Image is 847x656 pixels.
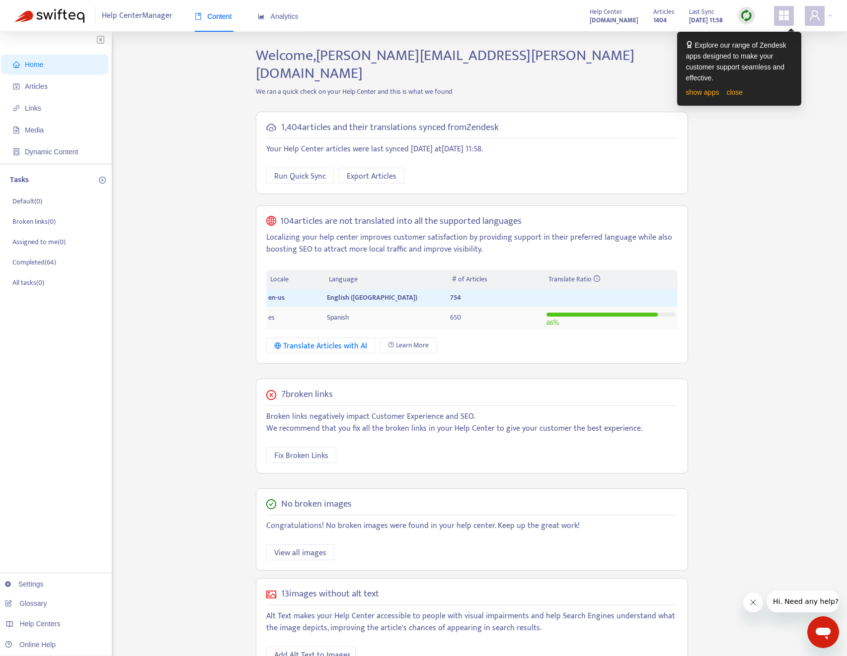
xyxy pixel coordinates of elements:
strong: [DOMAIN_NAME] [590,15,638,26]
strong: 1404 [653,15,667,26]
a: close [726,88,743,96]
span: Articles [653,6,674,17]
p: Alt Text makes your Help Center accessible to people with visual impairments and help Search Engi... [266,610,678,634]
span: 754 [450,292,461,303]
span: Fix Broken Links [274,450,328,462]
span: Media [25,126,44,134]
p: Your Help Center articles were last synced [DATE] at [DATE] 11:58 . [266,143,678,155]
h5: 104 articles are not translated into all the supported languages [280,216,522,227]
a: Learn More [380,337,437,353]
span: Spanish [327,312,349,323]
p: Assigned to me ( 0 ) [12,237,66,247]
a: Glossary [5,599,47,607]
h5: 1,404 articles and their translations synced from Zendesk [281,122,499,133]
th: Locale [266,270,325,289]
iframe: Botón para iniciar la ventana de mensajería [807,616,839,648]
span: Dynamic Content [25,148,78,156]
span: link [13,105,20,112]
span: Links [25,104,41,112]
th: Language [325,270,448,289]
button: Translate Articles with AI [266,337,375,353]
span: Articles [25,82,48,90]
span: Run Quick Sync [274,170,326,183]
a: [DOMAIN_NAME] [590,14,638,26]
img: sync.dc5367851b00ba804db3.png [740,9,753,22]
a: Settings [5,580,44,588]
span: 650 [450,312,461,323]
span: Help Centers [20,620,61,628]
div: Translate Ratio [548,274,674,285]
span: View all images [274,547,326,559]
span: area-chart [258,13,265,20]
span: Learn More [396,340,429,351]
strong: [DATE] 11:58 [689,15,723,26]
p: Tasks [10,174,29,186]
img: Swifteq [15,9,84,23]
span: Help Center Manager [102,6,172,25]
span: plus-circle [99,177,106,184]
span: check-circle [266,499,276,509]
span: Analytics [258,12,299,20]
span: Content [195,12,232,20]
h5: 13 images without alt text [281,589,379,600]
span: cloud-sync [266,123,276,132]
span: book [195,13,202,20]
span: Last Sync [689,6,714,17]
p: Completed ( 64 ) [12,257,56,267]
span: file-image [13,127,20,133]
span: global [266,216,276,227]
span: English ([GEOGRAPHIC_DATA]) [327,292,417,303]
a: show apps [686,88,719,96]
span: en-us [268,292,285,303]
span: container [13,148,20,155]
iframe: Cerrar mensaje [743,592,763,612]
span: user [809,9,821,21]
p: We ran a quick check on your Help Center and this is what we found [248,86,695,97]
span: close-circle [266,390,276,400]
button: Export Articles [339,168,404,184]
span: Welcome, [PERSON_NAME][EMAIL_ADDRESS][PERSON_NAME][DOMAIN_NAME] [256,43,634,86]
span: appstore [778,9,790,21]
p: Localizing your help center improves customer satisfaction by providing support in their preferre... [266,232,678,256]
span: picture [266,590,276,599]
button: View all images [266,544,334,560]
h5: No broken images [281,499,352,510]
p: Broken links negatively impact Customer Experience and SEO. We recommend that you fix all the bro... [266,411,678,435]
button: Run Quick Sync [266,168,334,184]
p: Broken links ( 0 ) [12,216,56,227]
iframe: Mensaje de la compañía [767,590,839,612]
span: es [268,312,275,323]
p: All tasks ( 0 ) [12,277,44,288]
th: # of Articles [448,270,544,289]
span: Export Articles [347,170,396,183]
h5: 7 broken links [281,389,333,400]
span: 86 % [546,317,559,328]
button: Fix Broken Links [266,447,336,463]
span: Help Center [590,6,622,17]
span: home [13,61,20,68]
p: Congratulations! No broken images were found in your help center. Keep up the great work! [266,520,678,532]
a: Online Help [5,641,56,649]
p: Default ( 0 ) [12,196,42,206]
span: Home [25,61,43,68]
span: account-book [13,83,20,90]
div: Explore our range of Zendesk apps designed to make your customer support seamless and effective. [686,40,792,83]
div: Translate Articles with AI [274,340,367,352]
